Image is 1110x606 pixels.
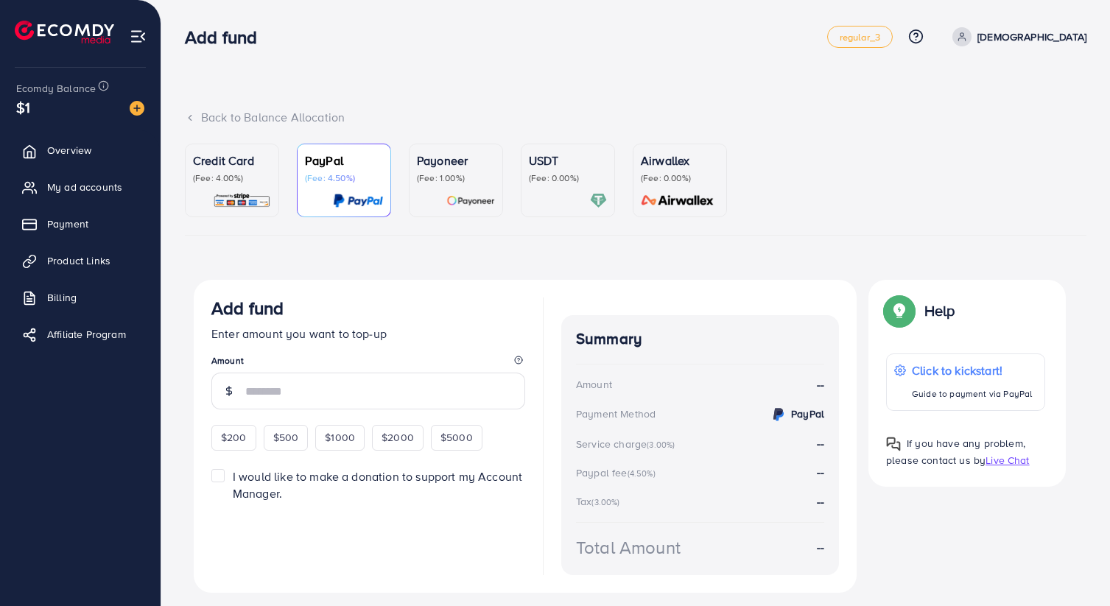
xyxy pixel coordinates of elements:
a: Overview [11,135,150,165]
p: (Fee: 0.00%) [529,172,607,184]
a: Affiliate Program [11,320,150,349]
p: Click to kickstart! [912,362,1032,379]
span: $2000 [382,430,414,445]
strong: -- [817,435,824,451]
p: Credit Card [193,152,271,169]
img: credit [770,406,787,423]
h3: Add fund [185,27,269,48]
div: Service charge [576,437,679,451]
div: Paypal fee [576,465,660,480]
div: Total Amount [576,535,681,560]
span: Ecomdy Balance [16,81,96,96]
p: Airwallex [641,152,719,169]
p: Guide to payment via PayPal [912,385,1032,403]
img: card [590,192,607,209]
strong: -- [817,464,824,480]
img: image [130,101,144,116]
small: (4.50%) [628,468,656,479]
span: Live Chat [986,453,1029,468]
strong: PayPal [791,406,824,421]
div: Amount [576,377,612,392]
a: [DEMOGRAPHIC_DATA] [946,27,1086,46]
span: Affiliate Program [47,327,126,342]
p: PayPal [305,152,383,169]
h4: Summary [576,330,824,348]
p: (Fee: 1.00%) [417,172,495,184]
img: card [333,192,383,209]
div: Tax [576,494,625,509]
span: Overview [47,143,91,158]
p: Payoneer [417,152,495,169]
p: USDT [529,152,607,169]
strong: -- [817,493,824,510]
img: card [636,192,719,209]
a: My ad accounts [11,172,150,202]
img: menu [130,28,147,45]
span: $500 [273,430,299,445]
p: Help [924,302,955,320]
span: $1 [16,96,30,118]
a: Billing [11,283,150,312]
span: My ad accounts [47,180,122,194]
p: (Fee: 4.50%) [305,172,383,184]
legend: Amount [211,354,525,373]
span: regular_3 [840,32,880,42]
img: Popup guide [886,297,913,324]
a: regular_3 [827,26,893,48]
a: Payment [11,209,150,239]
div: Back to Balance Allocation [185,109,1086,126]
img: card [446,192,495,209]
a: Product Links [11,246,150,275]
strong: -- [817,376,824,393]
span: $5000 [440,430,473,445]
span: Payment [47,216,88,231]
p: Enter amount you want to top-up [211,325,525,342]
h3: Add fund [211,297,284,319]
iframe: Chat [1047,540,1099,595]
p: (Fee: 4.00%) [193,172,271,184]
strong: -- [817,539,824,556]
span: Product Links [47,253,110,268]
span: $200 [221,430,247,445]
div: Payment Method [576,406,656,421]
span: I would like to make a donation to support my Account Manager. [233,468,522,501]
p: [DEMOGRAPHIC_DATA] [977,28,1086,46]
img: Popup guide [886,437,901,451]
img: logo [15,21,114,43]
span: If you have any problem, please contact us by [886,436,1025,468]
img: card [213,192,271,209]
span: $1000 [325,430,355,445]
small: (3.00%) [647,439,675,451]
span: Billing [47,290,77,305]
p: (Fee: 0.00%) [641,172,719,184]
small: (3.00%) [591,496,619,508]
